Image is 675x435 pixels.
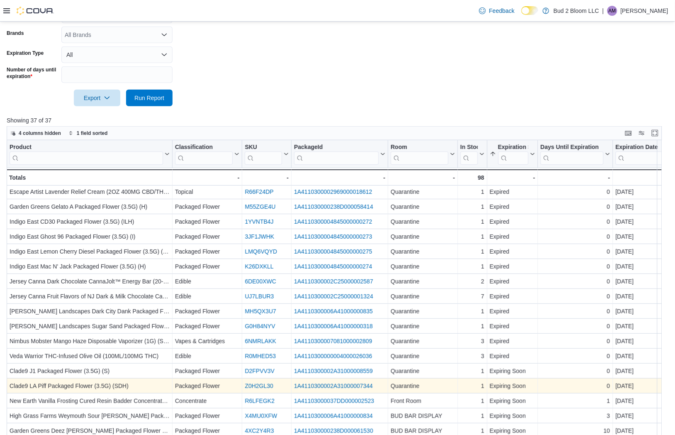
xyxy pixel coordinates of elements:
div: 1 [461,307,485,317]
p: [PERSON_NAME] [621,6,668,16]
a: 1A4110300004845000000272 [294,219,372,225]
button: SKU [245,144,289,165]
a: Z0H2GL30 [245,383,273,390]
button: In Stock Qty [461,144,485,165]
div: - [490,173,536,183]
button: All [61,46,173,63]
div: Expiring Soon [490,367,536,376]
div: Quarantine [391,277,455,287]
div: 1 [461,202,485,212]
div: Expired [490,277,536,287]
label: Brands [7,30,24,37]
div: Garden Greens Gelato A Packaged Flower (3.5G) (H) [10,202,170,212]
div: 1 [461,396,485,406]
div: 0 [541,277,610,287]
div: - [391,173,455,183]
div: PackageId [294,144,379,152]
div: In Stock Qty [461,144,478,165]
div: Indigo East Lemon Cherry Diesel Packaged Flower (3.5G) (SDH) [10,247,170,257]
div: Expired [490,337,536,347]
div: 0 [541,322,610,332]
div: Quarantine [391,367,455,376]
span: AM [609,6,616,16]
div: Expiration Date [616,144,666,152]
div: SKU URL [245,144,282,165]
div: 1 [461,381,485,391]
div: Escape Artist Lavender Relief Cream (2OZ 400MG CBD/THC, 200MG CBG) [10,187,170,197]
div: Packaged Flower [175,217,239,227]
a: K26DXKLL [245,264,273,270]
span: Feedback [489,7,514,15]
div: 1 [461,322,485,332]
p: Showing 37 of 37 [7,116,669,125]
div: Expired [490,247,536,257]
div: Expiration Date [616,144,666,165]
a: 1A4110300000004000026036 [294,353,372,360]
div: 7 [461,292,485,302]
a: R6LFEGK2 [245,398,275,405]
div: 0 [541,367,610,376]
div: Packaged Flower [175,322,239,332]
div: - [541,173,610,183]
div: 1 [461,232,485,242]
a: R66F24DP [245,189,273,196]
div: [DATE] [616,337,673,347]
div: [DATE] [616,277,673,287]
div: [PERSON_NAME] Landscapes Dark City Dank Packaged Flower (3.5G) (IDH) [10,307,170,317]
div: 1 [461,262,485,272]
div: 1 [461,217,485,227]
button: Open list of options [161,32,168,38]
div: Product [10,144,163,165]
div: 1 [461,367,485,376]
div: Indigo East CD30 Packaged Flower (3.5G) (ILH) [10,217,170,227]
a: 6DE00XWC [245,279,276,285]
div: Concentrate [175,396,239,406]
div: Packaged Flower [175,367,239,376]
div: 3 [461,337,485,347]
div: Expired [490,232,536,242]
div: Packaged Flower [175,202,239,212]
div: Edible [175,292,239,302]
div: 1 [541,396,610,406]
div: Quarantine [391,187,455,197]
div: Indigo East Ghost 96 Packaged Flower (3.5G) (I) [10,232,170,242]
div: Quarantine [391,337,455,347]
div: 0 [541,292,610,302]
a: 1A4110300007081000002809 [294,338,372,345]
span: 1 field sorted [77,130,108,137]
div: Expiring Soon [490,411,536,421]
button: 4 columns hidden [7,128,64,138]
div: Clade9 LA Piff Packaged Flower (3.5G) (SDH) [10,381,170,391]
img: Cova [17,7,54,15]
div: [DATE] [616,292,673,302]
p: Bud 2 Bloom LLC [553,6,599,16]
a: 1A41103000037DD000002523 [294,398,374,405]
button: Expiration State [490,144,536,165]
div: 0 [541,307,610,317]
span: 4 columns hidden [19,130,61,137]
a: 1A4110300006A41000000318 [294,323,373,330]
div: Expiration State [498,144,529,152]
div: Quarantine [391,322,455,332]
div: [DATE] [616,367,673,376]
div: [DATE] [616,307,673,317]
div: Expired [490,352,536,362]
div: In Stock Qty [461,144,478,152]
div: Quarantine [391,307,455,317]
div: Edible [175,277,239,287]
button: Keyboard shortcuts [624,128,634,138]
div: [DATE] [616,202,673,212]
button: Days Until Expiration [541,144,610,165]
div: [DATE] [616,232,673,242]
div: [DATE] [616,381,673,391]
div: Jersey Canna Dark Chocolate CannaJolt™ Energy Bar (20-PC 100MG THC) [10,277,170,287]
span: Run Report [134,94,164,102]
div: Expired [490,322,536,332]
a: 3JF1JWHK [245,234,274,240]
div: 0 [541,202,610,212]
div: [DATE] [616,247,673,257]
div: Room [391,144,448,152]
div: Expired [490,217,536,227]
a: X4MU0XFW [245,413,277,420]
div: Quarantine [391,217,455,227]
